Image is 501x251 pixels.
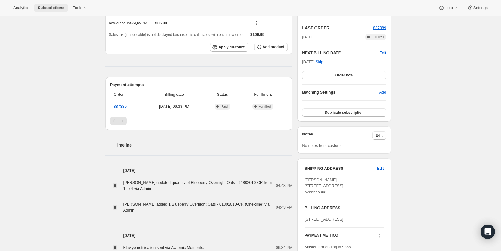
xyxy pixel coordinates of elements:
[373,25,386,31] button: 887389
[435,4,462,12] button: Help
[302,89,379,95] h6: Batching Settings
[302,143,344,148] span: No notes from customer
[376,133,383,138] span: Edit
[305,166,377,172] h3: SHIPPING ADDRESS
[263,45,284,49] span: Add product
[302,131,372,140] h3: Notes
[218,45,245,50] span: Apply discount
[69,4,92,12] button: Tools
[379,89,386,95] span: Add
[110,117,288,125] nav: Pagination
[302,108,386,117] button: Duplicate subscription
[481,225,495,239] div: Open Intercom Messenger
[325,110,363,115] span: Duplicate subscription
[10,4,33,12] button: Analytics
[473,5,488,10] span: Settings
[73,5,82,10] span: Tools
[371,35,384,39] span: Fulfilled
[379,50,386,56] button: Edit
[123,180,272,191] span: [PERSON_NAME] updated quantity of Blueberry Overnight Oats - 61802010-CR from 1 to 4 via Admin
[305,217,343,222] span: [STREET_ADDRESS]
[372,131,386,140] button: Edit
[109,20,249,26] div: box-discount-AQWBMH
[302,60,323,64] span: [DATE] ·
[210,43,248,52] button: Apply discount
[373,164,387,173] button: Edit
[305,205,384,211] h3: BILLING ADDRESS
[221,104,228,109] span: Paid
[276,183,293,189] span: 04:43 PM
[302,50,379,56] h2: NEXT BILLING DATE
[110,82,288,88] h2: Payment attempts
[109,33,245,37] span: Sales tax (if applicable) is not displayed because it is calculated with each new order.
[464,4,491,12] button: Settings
[250,32,264,37] span: $109.99
[123,245,204,250] span: Klaviyo notification sent via Awtomic Moments.
[376,88,390,97] button: Add
[254,43,288,51] button: Add product
[258,104,271,109] span: Fulfilled
[444,5,453,10] span: Help
[305,178,343,194] span: [PERSON_NAME] [STREET_ADDRESS] 6266565068
[145,91,203,98] span: Billing date
[242,91,284,98] span: Fulfillment
[373,26,386,30] a: 887389
[302,34,314,40] span: [DATE]
[276,245,293,251] span: 06:34 PM
[105,233,293,239] h4: [DATE]
[13,5,29,10] span: Analytics
[335,73,353,78] span: Order now
[154,20,167,26] span: - $35.90
[312,57,327,67] button: Skip
[316,59,323,65] span: Skip
[377,166,384,172] span: Edit
[145,104,203,110] span: [DATE] · 06:33 PM
[276,204,293,210] span: 04:43 PM
[302,25,373,31] h2: LAST ORDER
[105,168,293,174] h4: [DATE]
[114,104,127,109] a: 887389
[305,233,338,241] h3: PAYMENT METHOD
[123,202,270,212] span: [PERSON_NAME] added 1 Blueberry Overnight Oats - 61802010-CR (One-time) via Admin.
[34,4,68,12] button: Subscriptions
[110,88,144,101] th: Order
[207,91,238,98] span: Status
[302,71,386,79] button: Order now
[38,5,64,10] span: Subscriptions
[115,142,293,148] h2: Timeline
